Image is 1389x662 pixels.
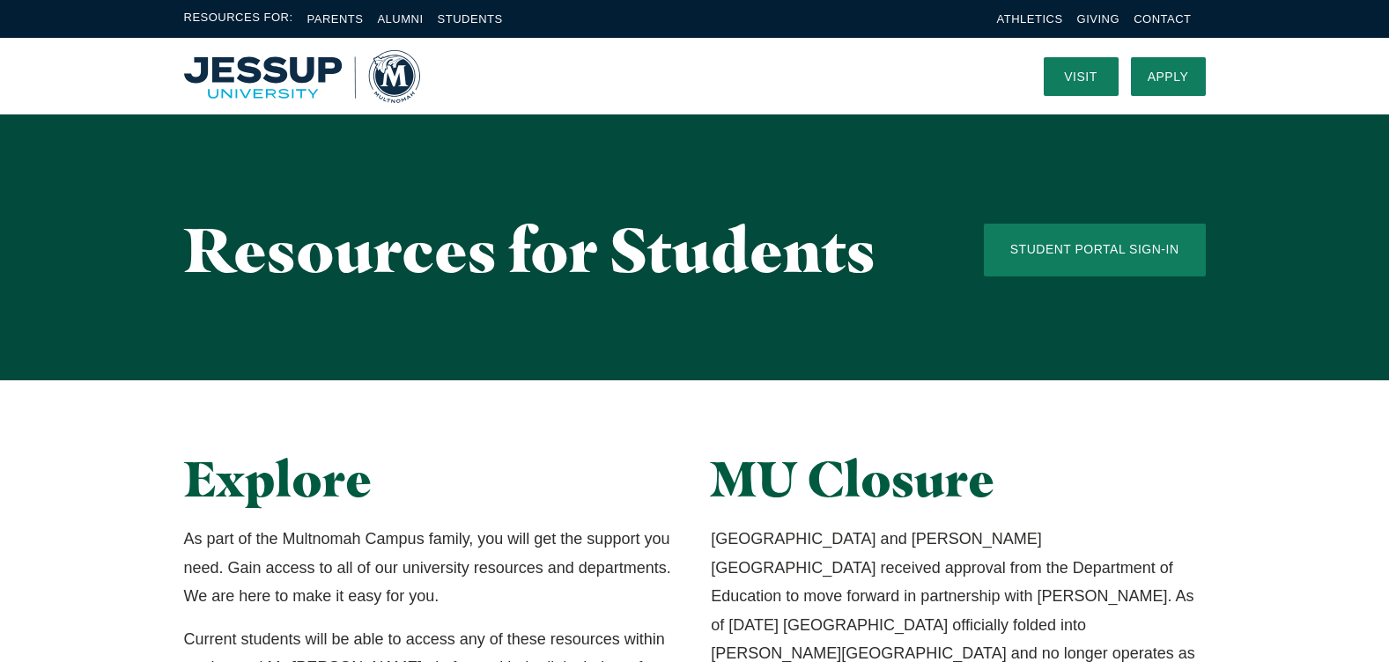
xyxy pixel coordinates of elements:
[984,224,1206,276] a: Student Portal Sign-In
[184,50,420,103] img: Multnomah University Logo
[184,451,678,507] h2: Explore
[438,12,503,26] a: Students
[997,12,1063,26] a: Athletics
[711,451,1205,507] h2: MU Closure
[1134,12,1191,26] a: Contact
[377,12,423,26] a: Alumni
[184,525,678,610] p: As part of the Multnomah Campus family, you will get the support you need. Gain access to all of ...
[1131,57,1206,96] a: Apply
[184,216,913,283] h1: Resources for Students
[307,12,364,26] a: Parents
[184,50,420,103] a: Home
[184,9,293,29] span: Resources For:
[1044,57,1119,96] a: Visit
[1077,12,1120,26] a: Giving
